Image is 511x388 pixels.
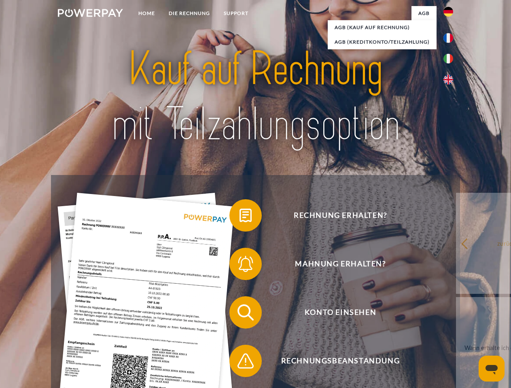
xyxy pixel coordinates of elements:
span: Rechnung erhalten? [241,199,439,232]
img: fr [443,33,453,43]
button: Rechnung erhalten? [229,199,440,232]
a: Home [131,6,162,21]
img: title-powerpay_de.svg [77,39,434,155]
iframe: Schaltfläche zum Öffnen des Messaging-Fensters [479,356,505,382]
img: qb_warning.svg [235,351,256,371]
img: de [443,7,453,17]
img: it [443,54,453,63]
button: Rechnungsbeanstandung [229,345,440,377]
img: qb_bell.svg [235,254,256,274]
img: qb_search.svg [235,302,256,323]
button: Konto einsehen [229,296,440,329]
span: Rechnungsbeanstandung [241,345,439,377]
a: agb [411,6,437,21]
a: DIE RECHNUNG [162,6,217,21]
img: en [443,75,453,84]
button: Mahnung erhalten? [229,248,440,280]
img: logo-powerpay-white.svg [58,9,123,17]
a: AGB (Kauf auf Rechnung) [328,20,437,35]
a: AGB (Kreditkonto/Teilzahlung) [328,35,437,49]
a: SUPPORT [217,6,255,21]
img: qb_bill.svg [235,205,256,226]
span: Konto einsehen [241,296,439,329]
span: Mahnung erhalten? [241,248,439,280]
